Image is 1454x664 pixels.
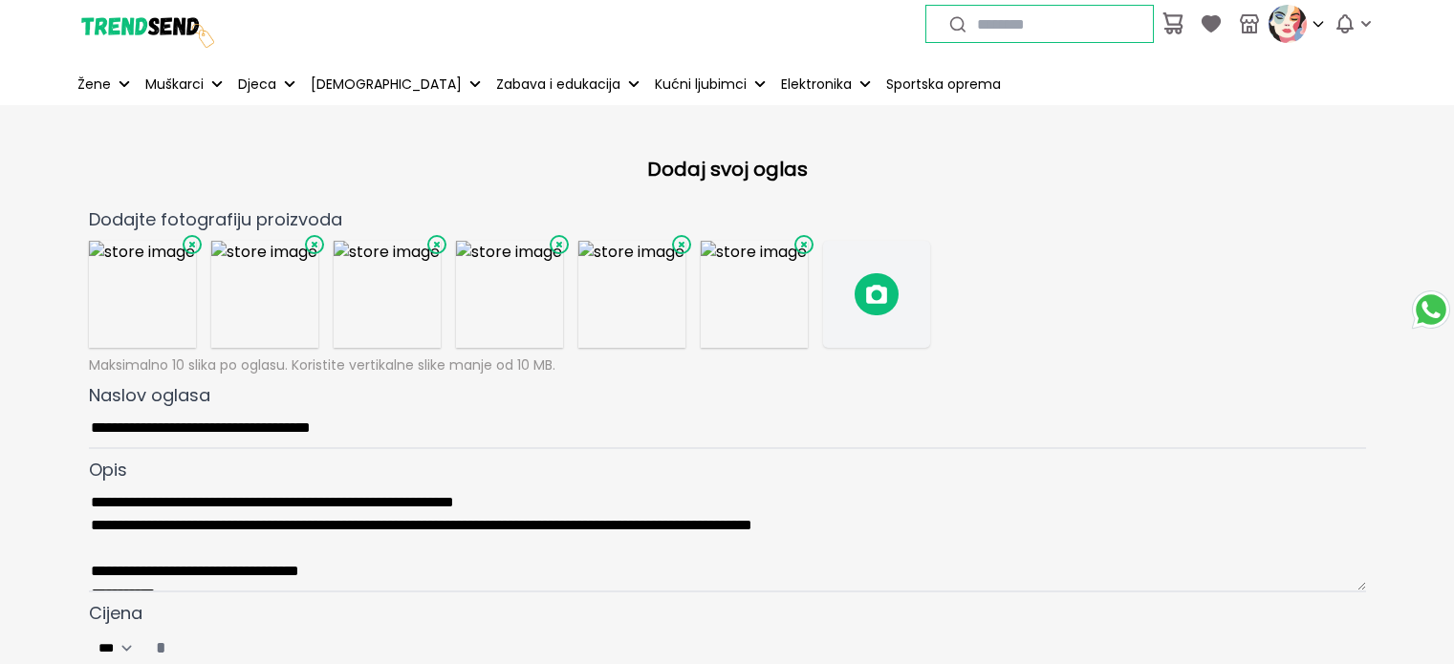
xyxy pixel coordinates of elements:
span: Opis [89,458,127,482]
img: store image [701,241,808,348]
button: [DEMOGRAPHIC_DATA] [307,63,485,105]
p: Djeca [238,75,276,95]
button: Zabava i edukacija [492,63,643,105]
img: profile picture [1269,5,1307,43]
span: Cijena [89,601,142,625]
img: store image [334,241,441,348]
button: Elektronika [777,63,875,105]
span: Dodajte fotografiju proizvoda [89,207,342,231]
p: Muškarci [145,75,204,95]
a: Sportska oprema [882,63,1005,105]
p: Kućni ljubimci [655,75,747,95]
p: Elektronika [781,75,852,95]
button: Djeca [234,63,299,105]
img: store image [89,241,196,348]
p: Zabava i edukacija [496,75,620,95]
img: store image [211,241,318,348]
h2: Dodaj svoj oglas [104,155,1351,183]
img: store image [456,241,563,348]
select: Cijena [91,634,144,661]
p: Žene [77,75,111,95]
span: Naslov oglasa [89,383,210,407]
button: Kućni ljubimci [651,63,770,105]
button: Žene [74,63,134,105]
input: Naslov oglasa [89,409,1366,449]
img: store image [578,241,685,348]
p: Maksimalno 10 slika po oglasu. Koristite vertikalne slike manje od 10 MB. [89,355,1366,375]
p: [DEMOGRAPHIC_DATA] [311,75,462,95]
button: Muškarci [141,63,227,105]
